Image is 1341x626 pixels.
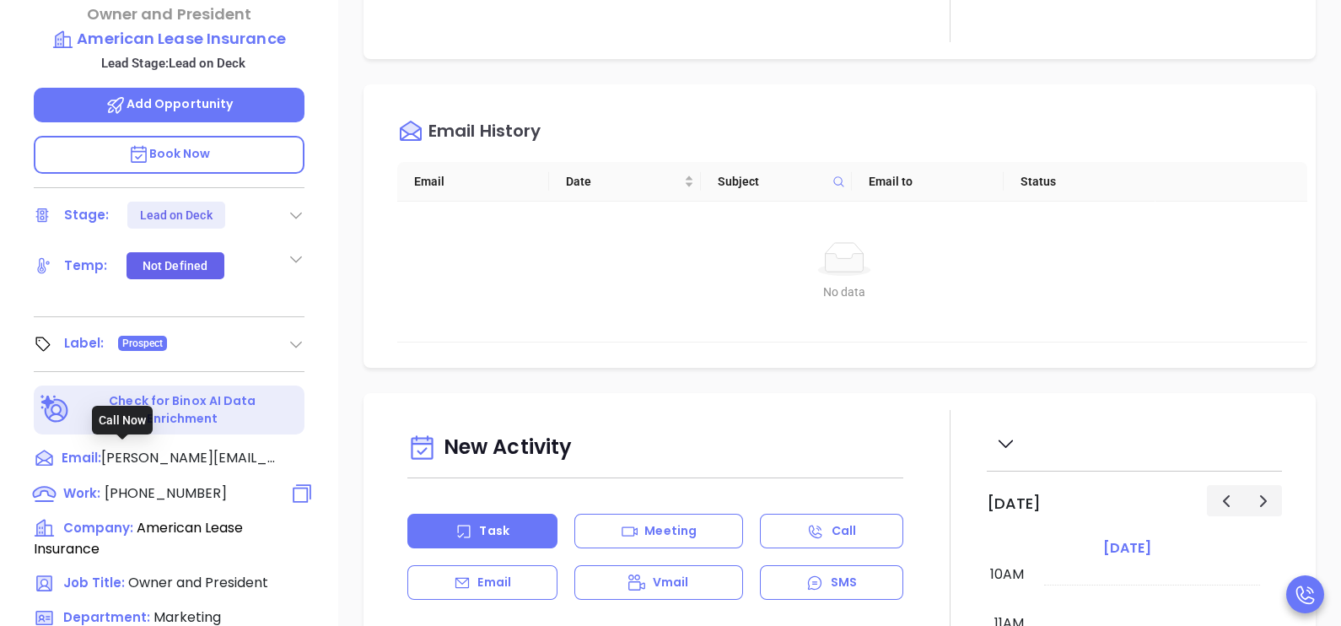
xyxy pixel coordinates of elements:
p: Call [832,522,856,540]
p: Email [477,574,511,591]
span: Prospect [122,334,164,353]
span: [PERSON_NAME][EMAIL_ADDRESS][DOMAIN_NAME] [101,448,278,468]
span: [PHONE_NUMBER] [105,483,227,503]
div: Call Now [92,406,153,434]
div: Stage: [64,202,110,228]
th: Date [549,162,701,202]
a: [DATE] [1100,537,1155,560]
p: Meeting [644,522,697,540]
div: Label: [64,331,105,356]
th: Email [397,162,549,202]
span: Company: [63,519,133,537]
span: Book Now [128,145,211,162]
span: Subject [718,172,827,191]
span: Email: [62,448,101,470]
span: Add Opportunity [105,95,234,112]
a: American Lease Insurance [34,27,304,51]
div: Not Defined [143,252,207,279]
div: Lead on Deck [140,202,213,229]
th: Email to [852,162,1004,202]
h2: [DATE] [987,494,1041,513]
p: Lead Stage: Lead on Deck [42,52,304,74]
button: Next day [1244,485,1282,516]
span: Work: [63,484,100,502]
p: Task [479,522,509,540]
div: New Activity [407,427,903,470]
button: Previous day [1207,485,1245,516]
p: Check for Binox AI Data Enrichment [73,392,293,428]
span: Date [566,172,681,191]
span: Department: [63,608,150,626]
div: Email History [428,122,541,145]
span: Owner and President [128,573,268,592]
img: Ai-Enrich-DaqCidB-.svg [40,395,70,424]
div: No data [417,283,1271,301]
div: 10am [987,564,1027,585]
th: Status [1004,162,1155,202]
p: Owner and President [34,3,304,25]
div: Temp: [64,253,108,278]
span: Job Title: [63,574,125,591]
p: Vmail [653,574,689,591]
span: American Lease Insurance [34,518,243,559]
p: SMS [831,574,857,591]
